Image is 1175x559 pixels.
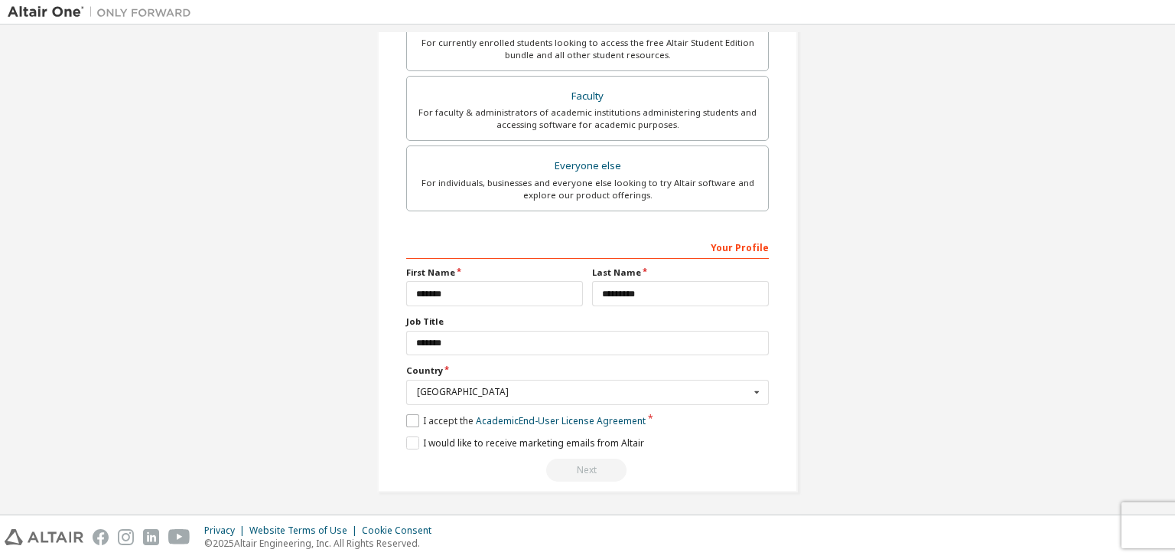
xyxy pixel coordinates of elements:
[416,86,759,107] div: Faculty
[406,364,769,377] label: Country
[8,5,199,20] img: Altair One
[168,529,190,545] img: youtube.svg
[406,315,769,328] label: Job Title
[5,529,83,545] img: altair_logo.svg
[416,37,759,61] div: For currently enrolled students looking to access the free Altair Student Edition bundle and all ...
[416,106,759,131] div: For faculty & administrators of academic institutions administering students and accessing softwa...
[204,537,441,550] p: © 2025 Altair Engineering, Inc. All Rights Reserved.
[592,266,769,279] label: Last Name
[93,529,109,545] img: facebook.svg
[249,525,362,537] div: Website Terms of Use
[406,234,769,259] div: Your Profile
[118,529,134,545] img: instagram.svg
[406,414,646,427] label: I accept the
[416,177,759,201] div: For individuals, businesses and everyone else looking to try Altair software and explore our prod...
[406,459,769,482] div: Read and acccept EULA to continue
[362,525,441,537] div: Cookie Consent
[406,436,644,449] label: I would like to receive marketing emails from Altair
[204,525,249,537] div: Privacy
[143,529,159,545] img: linkedin.svg
[476,414,646,427] a: Academic End-User License Agreement
[417,387,750,397] div: [GEOGRAPHIC_DATA]
[416,155,759,177] div: Everyone else
[406,266,583,279] label: First Name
